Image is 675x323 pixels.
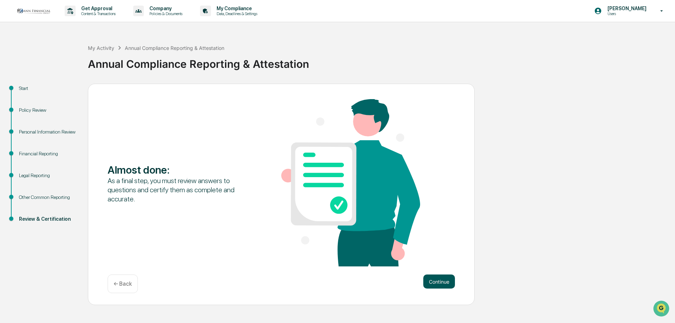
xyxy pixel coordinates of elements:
[19,106,77,114] div: Policy Review
[19,150,77,157] div: Financial Reporting
[50,119,85,124] a: Powered byPylon
[7,15,128,26] p: How can we help?
[602,11,650,16] p: Users
[7,54,20,66] img: 1746055101610-c473b297-6a78-478c-a979-82029cc54cd1
[4,86,48,98] a: 🖐️Preclearance
[125,45,224,51] div: Annual Compliance Reporting & Attestation
[120,56,128,64] button: Start new chat
[19,194,77,201] div: Other Common Reporting
[19,85,77,92] div: Start
[48,86,90,98] a: 🗄️Attestations
[58,89,87,96] span: Attestations
[18,32,116,39] input: Clear
[108,163,246,176] div: Almost done :
[14,102,44,109] span: Data Lookup
[17,8,51,14] img: logo
[114,280,132,287] p: ← Back
[76,6,119,11] p: Get Approval
[423,274,455,289] button: Continue
[19,215,77,223] div: Review & Certification
[88,45,114,51] div: My Activity
[24,54,115,61] div: Start new chat
[7,103,13,108] div: 🔎
[144,11,186,16] p: Policies & Documents
[108,176,246,204] div: As a final step, you must review answers to questions and certify them as complete and accurate.
[652,300,671,319] iframe: Open customer support
[211,11,261,16] p: Data, Deadlines & Settings
[88,52,671,70] div: Annual Compliance Reporting & Attestation
[211,6,261,11] p: My Compliance
[7,89,13,95] div: 🖐️
[281,99,420,266] img: Almost done
[19,128,77,136] div: Personal Information Review
[14,89,45,96] span: Preclearance
[70,119,85,124] span: Pylon
[4,99,47,112] a: 🔎Data Lookup
[19,172,77,179] div: Legal Reporting
[602,6,650,11] p: [PERSON_NAME]
[76,11,119,16] p: Content & Transactions
[51,89,57,95] div: 🗄️
[24,61,89,66] div: We're available if you need us!
[144,6,186,11] p: Company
